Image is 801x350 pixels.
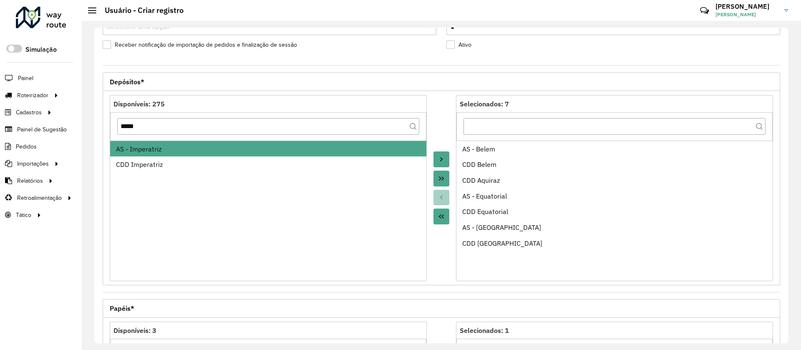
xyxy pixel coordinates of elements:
[433,171,449,186] button: Move All to Target
[446,40,471,49] label: Ativo
[462,222,767,232] div: AS - [GEOGRAPHIC_DATA]
[113,99,423,109] div: Disponíveis: 275
[462,191,767,201] div: AS - Equatorial
[17,176,43,185] span: Relatórios
[462,206,767,217] div: CDD Equatorial
[25,45,57,55] label: Simulação
[17,159,49,168] span: Importações
[462,175,767,185] div: CDD Aquiraz
[116,159,421,169] div: CDD Imperatriz
[462,159,767,169] div: CDD Belem
[18,74,33,83] span: Painel
[462,144,767,154] div: AS - Belem
[462,238,767,248] div: CDD [GEOGRAPHIC_DATA]
[17,194,62,202] span: Retroalimentação
[433,209,449,224] button: Move All to Source
[103,40,297,49] label: Receber notificação de importação de pedidos e finalização de sessão
[715,11,778,18] span: [PERSON_NAME]
[17,91,48,100] span: Roteirizador
[113,325,423,335] div: Disponíveis: 3
[17,125,67,134] span: Painel de Sugestão
[715,3,778,10] h3: [PERSON_NAME]
[110,305,134,312] span: Papéis*
[16,211,31,219] span: Tático
[96,6,184,15] h2: Usuário - Criar registro
[116,144,421,154] div: AS - Imperatriz
[16,142,37,151] span: Pedidos
[110,78,144,85] span: Depósitos*
[460,325,769,335] div: Selecionados: 1
[16,108,42,117] span: Cadastros
[695,2,713,20] a: Contato Rápido
[433,151,449,167] button: Move to Target
[460,99,769,109] div: Selecionados: 7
